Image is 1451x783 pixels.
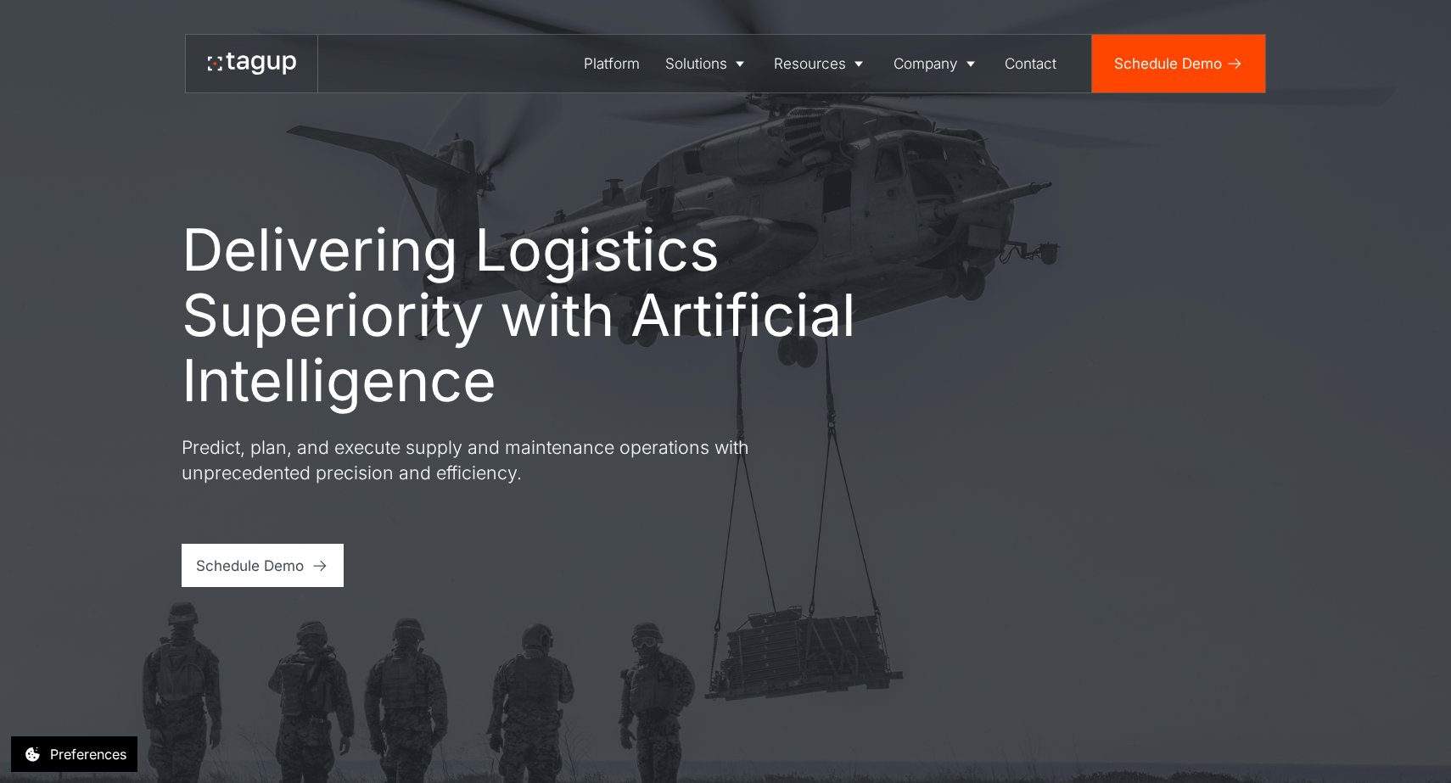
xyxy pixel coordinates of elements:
a: Schedule Demo [182,544,344,587]
div: Schedule Demo [1114,53,1222,75]
a: Solutions [653,35,762,92]
div: Company [894,53,958,75]
div: Platform [584,53,640,75]
h1: Delivering Logistics Superiority with Artificial Intelligence [182,217,894,413]
a: Platform [571,35,653,92]
a: Resources [761,35,881,92]
div: Resources [774,53,846,75]
p: Predict, plan, and execute supply and maintenance operations with unprecedented precision and eff... [182,435,793,486]
div: Solutions [665,53,727,75]
a: Contact [993,35,1070,92]
a: Company [881,35,993,92]
div: Schedule Demo [196,555,304,577]
div: Contact [1005,53,1056,75]
div: Preferences [50,744,126,764]
a: Schedule Demo [1092,35,1265,92]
